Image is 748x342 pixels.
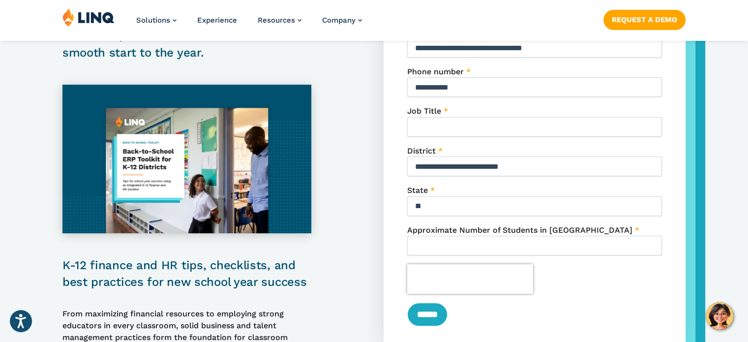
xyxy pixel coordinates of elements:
[62,8,115,27] img: LINQ | K‑12 Software
[603,8,686,30] nav: Button Navigation
[407,67,464,76] span: Phone number
[407,146,436,155] span: District
[407,264,533,294] iframe: reCAPTCHA
[322,16,356,25] span: Company
[407,106,441,116] span: Job Title
[62,257,311,290] h2: K-12 finance and HR tips, checklists, and best practices for new school year success
[258,16,301,25] a: Resources
[136,16,170,25] span: Solutions
[258,16,295,25] span: Resources
[706,302,733,330] button: Hello, have a question? Let’s chat.
[136,16,177,25] a: Solutions
[407,186,428,195] span: State
[197,16,237,25] a: Experience
[62,85,311,233] img: ERP Back to School Toolkit
[322,16,362,25] a: Company
[136,8,362,40] nav: Primary Navigation
[407,225,632,235] span: Approximate Number of Students in [GEOGRAPHIC_DATA]
[603,10,686,30] a: Request a Demo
